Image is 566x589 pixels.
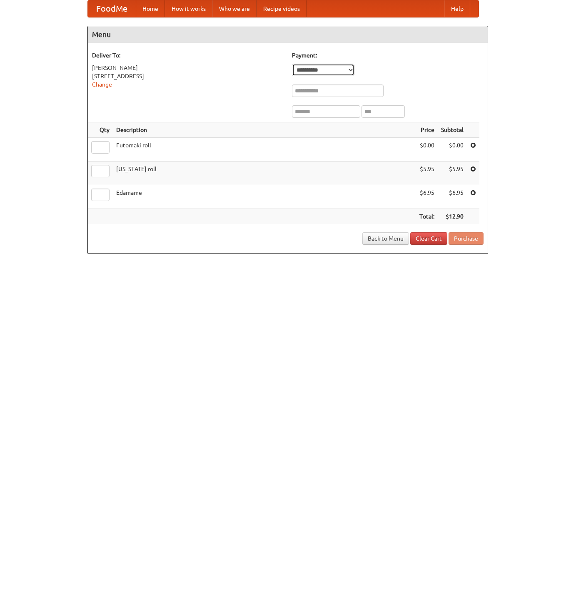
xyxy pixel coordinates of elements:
button: Purchase [449,232,484,245]
a: Change [92,81,112,88]
a: How it works [165,0,212,17]
h5: Deliver To: [92,51,284,60]
th: Qty [88,122,113,138]
a: FoodMe [88,0,136,17]
th: $12.90 [438,209,467,224]
a: Clear Cart [410,232,447,245]
td: $5.95 [438,162,467,185]
div: [PERSON_NAME] [92,64,284,72]
a: Home [136,0,165,17]
td: $0.00 [438,138,467,162]
td: $0.00 [416,138,438,162]
a: Help [444,0,470,17]
div: [STREET_ADDRESS] [92,72,284,80]
a: Recipe videos [257,0,307,17]
th: Subtotal [438,122,467,138]
td: $6.95 [438,185,467,209]
td: $6.95 [416,185,438,209]
td: [US_STATE] roll [113,162,416,185]
h5: Payment: [292,51,484,60]
a: Who we are [212,0,257,17]
h4: Menu [88,26,488,43]
a: Back to Menu [362,232,409,245]
th: Total: [416,209,438,224]
th: Price [416,122,438,138]
td: Futomaki roll [113,138,416,162]
td: $5.95 [416,162,438,185]
td: Edamame [113,185,416,209]
th: Description [113,122,416,138]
